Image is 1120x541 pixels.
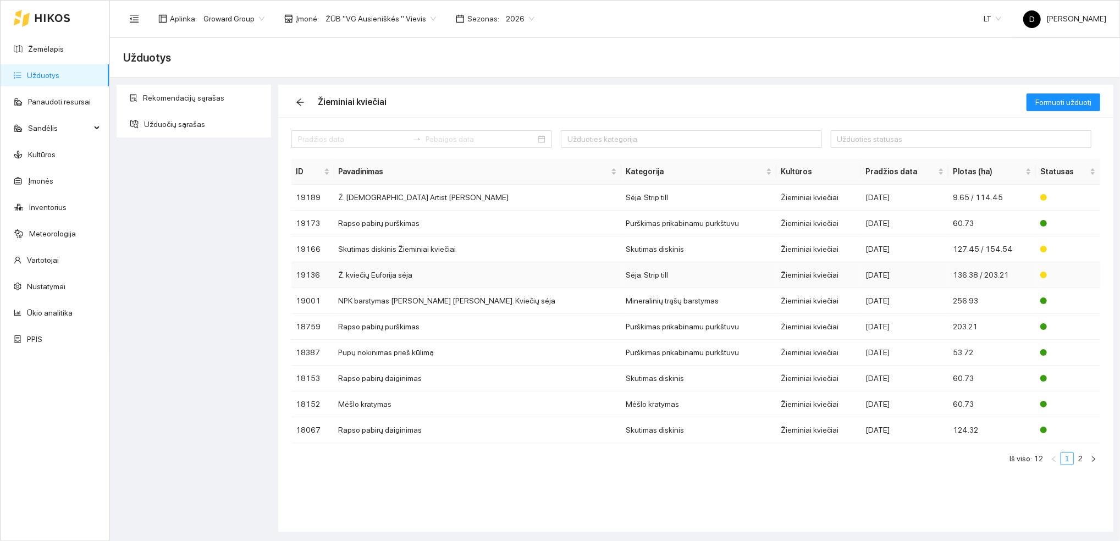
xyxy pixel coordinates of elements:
[28,117,91,139] span: Sandėlis
[948,314,1036,340] td: 203.21
[334,288,622,314] td: NPK barstymas [PERSON_NAME] [PERSON_NAME]. Kviečių sėja
[1087,452,1100,465] button: right
[291,288,334,314] td: 19001
[129,14,139,24] span: menu-fold
[776,340,861,366] td: Žieminiai kviečiai
[1074,452,1087,465] li: 2
[334,185,622,211] td: Ž. [DEMOGRAPHIC_DATA] Artist [PERSON_NAME]
[948,391,1036,417] td: 60.73
[334,417,622,443] td: Rapso pabirų daiginimas
[621,262,776,288] td: Sėja. Strip till
[621,185,776,211] td: Sėja. Strip till
[144,113,263,135] span: Užduočių sąrašas
[776,185,861,211] td: Žieminiai kviečiai
[865,424,944,436] div: [DATE]
[412,135,421,143] span: swap-right
[861,159,948,185] th: this column's title is Pradžios data,this column is sortable
[1023,14,1106,23] span: [PERSON_NAME]
[953,270,1009,279] span: 136.38 / 203.21
[776,211,861,236] td: Žieminiai kviečiai
[334,391,622,417] td: Mėšlo kratymas
[170,13,197,25] span: Aplinka :
[334,159,622,185] th: this column's title is Pavadinimas,this column is sortable
[621,236,776,262] td: Skutimas diskinis
[334,366,622,391] td: Rapso pabirų daiginimas
[456,14,465,23] span: calendar
[130,94,137,102] span: solution
[1061,452,1074,465] li: 1
[948,159,1036,185] th: this column's title is Plotas (ha),this column is sortable
[865,269,944,281] div: [DATE]
[1051,456,1057,462] span: left
[467,13,499,25] span: Sezonas :
[506,10,534,27] span: 2026
[28,150,56,159] a: Kultūros
[334,314,622,340] td: Rapso pabirų purškimas
[28,176,53,185] a: Įmonės
[865,191,944,203] div: [DATE]
[776,159,861,185] th: Kultūros
[776,366,861,391] td: Žieminiai kviečiai
[1027,93,1100,111] button: Formuoti užduotį
[1035,96,1091,108] span: Formuoti užduotį
[291,340,334,366] td: 18387
[1036,159,1100,185] th: this column's title is Statusas,this column is sortable
[291,366,334,391] td: 18153
[1087,452,1100,465] li: Pirmyn
[865,321,944,333] div: [DATE]
[776,262,861,288] td: Žieminiai kviečiai
[292,98,308,107] span: arrow-left
[948,417,1036,443] td: 124.32
[291,93,309,111] button: arrow-left
[27,282,65,291] a: Nustatymai
[621,417,776,443] td: Skutimas diskinis
[948,288,1036,314] td: 256.93
[953,245,1013,253] span: 127.45 / 154.54
[325,10,436,27] span: ŽŪB "VG Ausieniškės " Vievis
[27,308,73,317] a: Ūkio analitika
[318,95,387,109] div: Žieminiai kviečiai
[776,288,861,314] td: Žieminiai kviečiai
[291,185,334,211] td: 19189
[865,372,944,384] div: [DATE]
[621,314,776,340] td: Purškimas prikabinamu purkštuvu
[948,366,1036,391] td: 60.73
[1047,452,1061,465] li: Atgal
[865,165,936,178] span: Pradžios data
[291,262,334,288] td: 19136
[1090,456,1097,462] span: right
[953,193,1003,202] span: 9.65 / 114.45
[865,398,944,410] div: [DATE]
[953,165,1023,178] span: Plotas (ha)
[123,49,171,67] span: Užduotys
[296,13,319,25] span: Įmonė :
[865,346,944,358] div: [DATE]
[621,340,776,366] td: Purškimas prikabinamu purkštuvu
[621,391,776,417] td: Mėšlo kratymas
[203,10,264,27] span: Groward Group
[412,135,421,143] span: to
[984,10,1001,27] span: LT
[123,8,145,30] button: menu-fold
[1074,452,1086,465] a: 2
[334,340,622,366] td: Pupų nokinimas prieš kūlimą
[334,236,622,262] td: Skutimas diskinis Žieminiai kviečiai
[948,211,1036,236] td: 60.73
[284,14,293,23] span: shop
[28,97,91,106] a: Panaudoti resursai
[291,314,334,340] td: 18759
[1061,452,1073,465] a: 1
[29,203,67,212] a: Inventorius
[291,236,334,262] td: 19166
[27,335,42,344] a: PPIS
[621,211,776,236] td: Purškimas prikabinamu purkštuvu
[776,236,861,262] td: Žieminiai kviečiai
[291,391,334,417] td: 18152
[1047,452,1061,465] button: left
[28,45,64,53] a: Žemėlapis
[143,87,263,109] span: Rekomendacijų sąrašas
[776,314,861,340] td: Žieminiai kviečiai
[339,165,609,178] span: Pavadinimas
[776,417,861,443] td: Žieminiai kviečiai
[334,211,622,236] td: Rapso pabirų purškimas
